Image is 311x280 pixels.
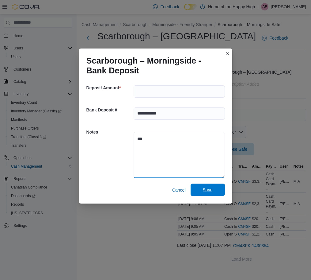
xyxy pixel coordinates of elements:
h5: Deposit Amount [86,82,132,94]
button: Closes this modal window [224,50,231,57]
button: Save [191,184,225,196]
button: Cancel [170,184,188,196]
span: Save [203,187,213,193]
h1: Scarborough – Morningside - Bank Deposit [86,56,220,76]
h5: Notes [86,126,132,138]
h5: Bank Deposit # [86,104,132,116]
span: Cancel [172,187,186,193]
